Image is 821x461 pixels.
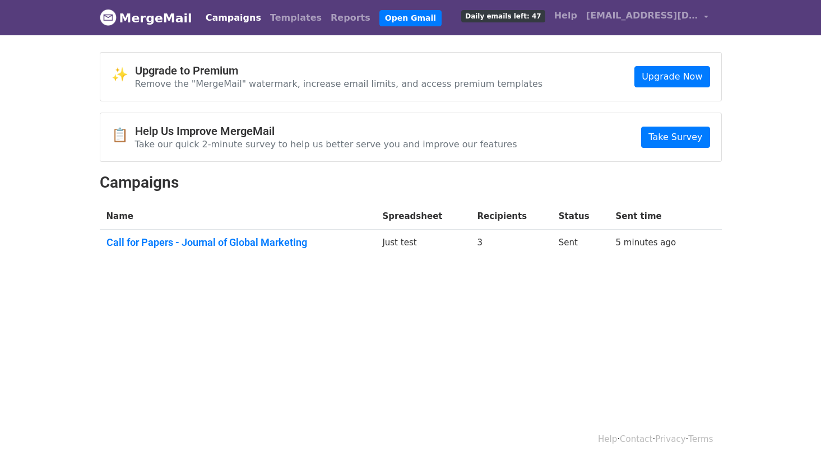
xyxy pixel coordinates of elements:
[457,4,549,27] a: Daily emails left: 47
[582,4,713,31] a: [EMAIL_ADDRESS][DOMAIN_NAME]
[471,203,552,230] th: Recipients
[106,236,369,249] a: Call for Papers - Journal of Global Marketing
[688,434,713,444] a: Terms
[598,434,617,444] a: Help
[135,78,543,90] p: Remove the "MergeMail" watermark, increase email limits, and access premium templates
[112,67,135,83] span: ✨
[326,7,375,29] a: Reports
[100,203,376,230] th: Name
[266,7,326,29] a: Templates
[552,230,609,260] td: Sent
[100,173,722,192] h2: Campaigns
[620,434,652,444] a: Contact
[201,7,266,29] a: Campaigns
[135,124,517,138] h4: Help Us Improve MergeMail
[379,10,442,26] a: Open Gmail
[616,238,676,248] a: 5 minutes ago
[100,9,117,26] img: MergeMail logo
[461,10,545,22] span: Daily emails left: 47
[135,138,517,150] p: Take our quick 2-minute survey to help us better serve you and improve our features
[634,66,709,87] a: Upgrade Now
[375,230,470,260] td: Just test
[135,64,543,77] h4: Upgrade to Premium
[471,230,552,260] td: 3
[586,9,698,22] span: [EMAIL_ADDRESS][DOMAIN_NAME]
[100,6,192,30] a: MergeMail
[375,203,470,230] th: Spreadsheet
[655,434,685,444] a: Privacy
[609,203,704,230] th: Sent time
[112,127,135,143] span: 📋
[550,4,582,27] a: Help
[552,203,609,230] th: Status
[641,127,709,148] a: Take Survey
